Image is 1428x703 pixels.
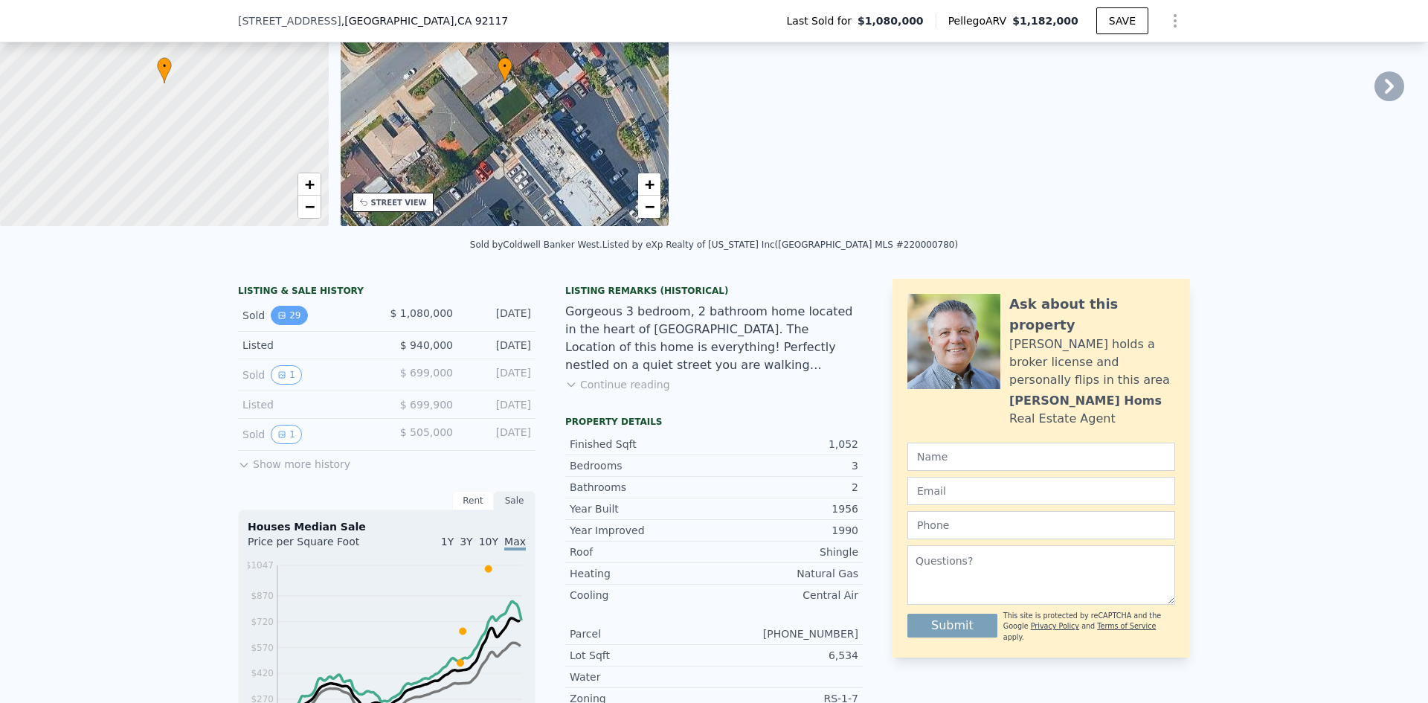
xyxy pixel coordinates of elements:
tspan: $1047 [245,560,274,571]
div: • [498,57,512,83]
button: Show Options [1160,6,1190,36]
div: Listing Remarks (Historical) [565,285,863,297]
span: $ 1,080,000 [390,307,453,319]
input: Name [907,443,1175,471]
div: Bathrooms [570,480,714,495]
span: 1Y [441,536,454,548]
span: • [498,60,512,73]
div: Rent [452,491,494,510]
span: Max [504,536,526,550]
div: 1990 [714,523,858,538]
tspan: $420 [251,668,274,678]
span: + [645,175,654,193]
div: [PERSON_NAME] holds a broker license and personally flips in this area [1009,336,1175,389]
input: Phone [907,511,1175,539]
div: 6,534 [714,648,858,663]
div: Year Built [570,501,714,516]
span: 10Y [479,536,498,548]
div: Roof [570,545,714,559]
input: Email [907,477,1175,505]
span: $ 699,900 [400,399,453,411]
div: Price per Square Foot [248,534,387,558]
span: , [GEOGRAPHIC_DATA] [341,13,508,28]
div: Heating [570,566,714,581]
div: Finished Sqft [570,437,714,452]
div: LISTING & SALE HISTORY [238,285,535,300]
span: , CA 92117 [454,15,508,27]
span: • [157,60,172,73]
div: [DATE] [465,397,531,412]
button: Show more history [238,451,350,472]
div: Parcel [570,626,714,641]
div: Shingle [714,545,858,559]
div: [DATE] [465,338,531,353]
a: Terms of Service [1097,622,1156,630]
div: Ask about this property [1009,294,1175,336]
span: + [304,175,314,193]
div: Houses Median Sale [248,519,526,534]
span: $1,182,000 [1012,15,1078,27]
a: Zoom out [638,196,660,218]
div: Sold [242,425,375,444]
div: Central Air [714,588,858,603]
span: Pellego ARV [948,13,1013,28]
button: View historical data [271,425,302,444]
tspan: $570 [251,643,274,653]
div: [DATE] [465,425,531,444]
div: This site is protected by reCAPTCHA and the Google and apply. [1003,611,1175,643]
div: Cooling [570,588,714,603]
div: Year Improved [570,523,714,538]
button: View historical data [271,306,307,325]
div: Listed [242,397,375,412]
div: Lot Sqft [570,648,714,663]
span: $1,080,000 [858,13,924,28]
button: Continue reading [565,377,670,392]
tspan: $720 [251,617,274,627]
a: Zoom in [298,173,321,196]
button: View historical data [271,365,302,385]
div: Sold [242,306,375,325]
div: Natural Gas [714,566,858,581]
button: Submit [907,614,997,638]
div: Gorgeous 3 bedroom, 2 bathroom home located in the heart of [GEOGRAPHIC_DATA]. The Location of th... [565,303,863,374]
div: [PHONE_NUMBER] [714,626,858,641]
tspan: $870 [251,591,274,601]
div: [DATE] [465,306,531,325]
div: Property details [565,416,863,428]
div: Sold by Coldwell Banker West . [470,240,602,250]
span: $ 940,000 [400,339,453,351]
div: 3 [714,458,858,473]
span: $ 699,000 [400,367,453,379]
div: Listed [242,338,375,353]
div: Listed by eXp Realty of [US_STATE] Inc ([GEOGRAPHIC_DATA] MLS #220000780) [602,240,958,250]
span: 3Y [460,536,472,548]
div: 1956 [714,501,858,516]
span: [STREET_ADDRESS] [238,13,341,28]
div: 1,052 [714,437,858,452]
span: − [645,197,654,216]
div: [DATE] [465,365,531,385]
div: Sold [242,365,375,385]
a: Zoom in [638,173,660,196]
div: Water [570,670,714,684]
span: − [304,197,314,216]
button: SAVE [1096,7,1148,34]
div: [PERSON_NAME] Homs [1009,392,1162,410]
div: 2 [714,480,858,495]
div: • [157,57,172,83]
div: STREET VIEW [371,197,427,208]
div: Sale [494,491,535,510]
span: Last Sold for [787,13,858,28]
a: Privacy Policy [1031,622,1079,630]
div: Bedrooms [570,458,714,473]
div: Real Estate Agent [1009,410,1116,428]
span: $ 505,000 [400,426,453,438]
a: Zoom out [298,196,321,218]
